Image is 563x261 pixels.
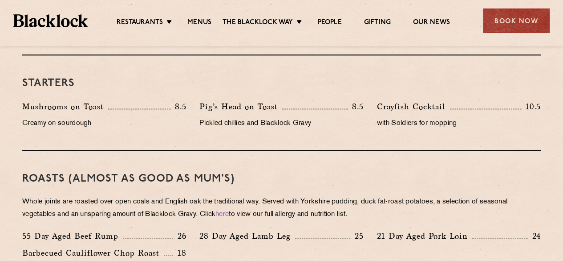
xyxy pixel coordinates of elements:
[22,230,123,242] p: 55 Day Aged Beef Rump
[22,196,541,221] p: Whole joints are roasted over open coals and English oak the traditional way. Served with Yorkshi...
[117,18,163,28] a: Restaurants
[22,173,541,185] h3: Roasts (Almost as good as Mum's)
[22,100,108,113] p: Mushrooms on Toast
[13,14,88,27] img: BL_Textured_Logo-footer-cropped.svg
[413,18,450,28] a: Our News
[199,100,282,113] p: Pig’s Head on Toast
[187,18,211,28] a: Menus
[22,117,186,130] p: Creamy on sourdough
[527,230,541,242] p: 24
[377,100,450,113] p: Crayfish Cocktail
[483,8,550,33] div: Book Now
[364,18,391,28] a: Gifting
[173,230,186,242] p: 26
[215,211,229,218] a: here
[377,230,472,242] p: 21 Day Aged Pork Loin
[22,247,164,259] p: Barbecued Cauliflower Chop Roast
[350,230,364,242] p: 25
[377,117,541,130] p: with Soldiers for mopping
[223,18,293,28] a: The Blacklock Way
[317,18,341,28] a: People
[170,101,186,112] p: 8.5
[199,230,295,242] p: 28 Day Aged Lamb Leg
[173,247,186,259] p: 18
[22,78,541,89] h3: Starters
[348,101,364,112] p: 8.5
[199,117,363,130] p: Pickled chillies and Blacklock Gravy
[521,101,541,112] p: 10.5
